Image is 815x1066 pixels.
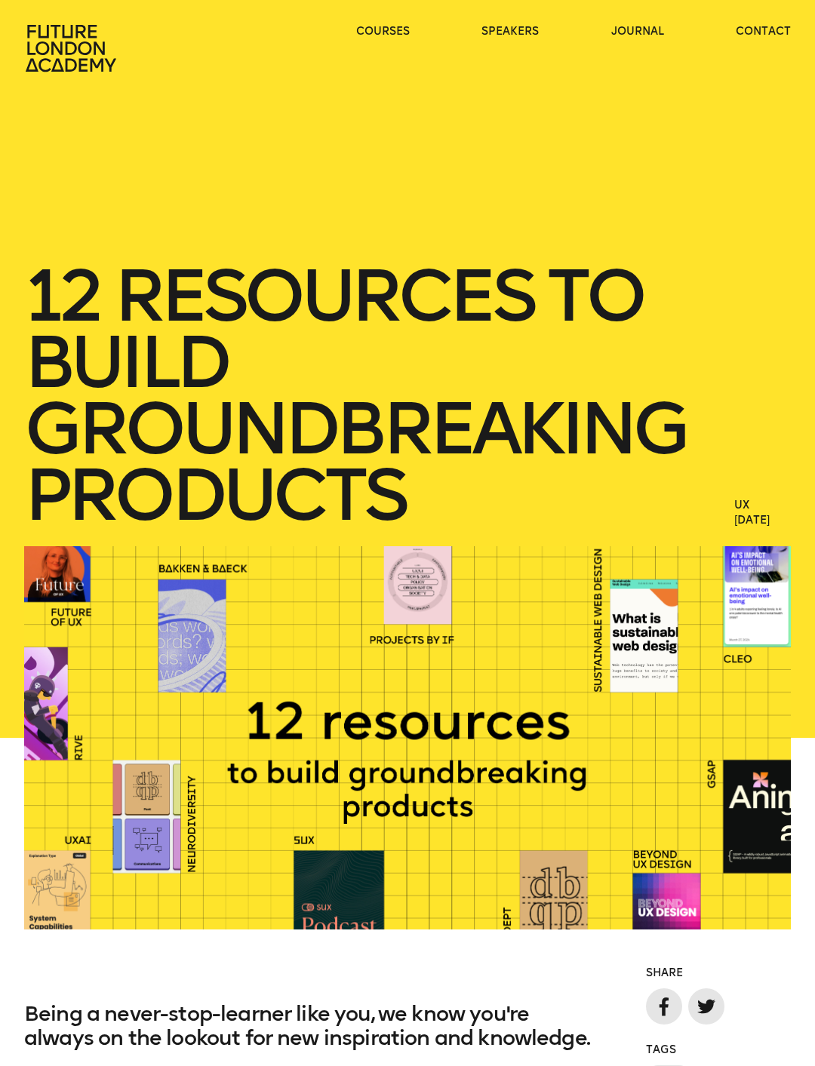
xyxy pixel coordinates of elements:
h6: Tags [646,1043,791,1058]
h3: Being a never-stop-learner like you, we know you're always on the lookout for new inspiration and... [24,1002,598,1050]
a: UX [734,499,749,511]
a: speakers [481,24,539,39]
h1: 12 resources to build groundbreaking products [24,263,686,528]
a: courses [356,24,410,39]
a: contact [736,24,791,39]
a: journal [611,24,664,39]
h6: Share [646,966,791,981]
